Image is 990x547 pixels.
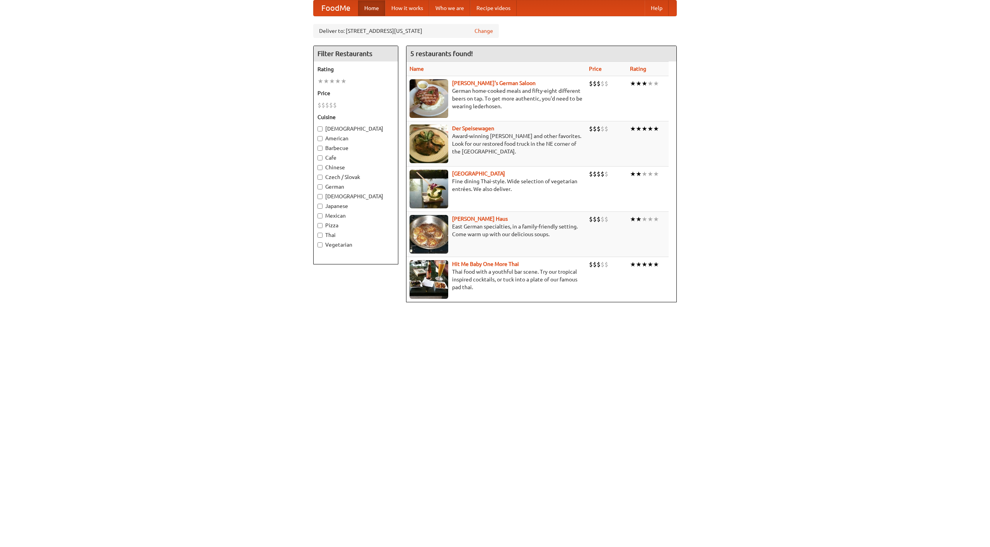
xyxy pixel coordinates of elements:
label: Thai [317,231,394,239]
a: [GEOGRAPHIC_DATA] [452,170,505,177]
p: Thai food with a youthful bar scene. Try our tropical inspired cocktails, or tuck into a plate of... [410,268,583,291]
a: Hit Me Baby One More Thai [452,261,519,267]
li: $ [317,101,321,109]
p: Fine dining Thai-style. Wide selection of vegetarian entrées. We also deliver. [410,177,583,193]
label: Czech / Slovak [317,173,394,181]
h5: Cuisine [317,113,394,121]
li: $ [333,101,337,109]
input: Mexican [317,213,323,218]
li: ★ [630,79,636,88]
li: $ [321,101,325,109]
label: Vegetarian [317,241,394,249]
li: $ [597,124,601,133]
li: ★ [335,77,341,85]
li: ★ [642,170,647,178]
li: ★ [653,215,659,223]
li: ★ [630,215,636,223]
li: ★ [642,215,647,223]
a: Price [589,66,602,72]
a: Who we are [429,0,470,16]
input: Vegetarian [317,242,323,247]
li: $ [604,170,608,178]
li: ★ [653,79,659,88]
li: ★ [636,170,642,178]
li: $ [589,215,593,223]
label: German [317,183,394,191]
input: [DEMOGRAPHIC_DATA] [317,194,323,199]
h4: Filter Restaurants [314,46,398,61]
p: German home-cooked meals and fifty-eight different beers on tap. To get more authentic, you'd nee... [410,87,583,110]
li: ★ [647,124,653,133]
label: [DEMOGRAPHIC_DATA] [317,125,394,133]
label: Mexican [317,212,394,220]
li: ★ [317,77,323,85]
h5: Rating [317,65,394,73]
li: $ [597,260,601,269]
li: $ [604,215,608,223]
li: ★ [636,79,642,88]
li: $ [593,124,597,133]
li: ★ [647,215,653,223]
a: [PERSON_NAME]'s German Saloon [452,80,536,86]
a: Help [645,0,669,16]
li: $ [601,170,604,178]
input: American [317,136,323,141]
li: ★ [636,215,642,223]
p: East German specialties, in a family-friendly setting. Come warm up with our delicious soups. [410,223,583,238]
input: Chinese [317,165,323,170]
a: [PERSON_NAME] Haus [452,216,508,222]
li: $ [593,215,597,223]
li: $ [601,124,604,133]
a: Home [358,0,385,16]
img: babythai.jpg [410,260,448,299]
li: ★ [636,124,642,133]
li: $ [601,215,604,223]
a: Rating [630,66,646,72]
li: $ [589,79,593,88]
li: $ [597,79,601,88]
li: ★ [647,79,653,88]
li: ★ [329,77,335,85]
li: ★ [323,77,329,85]
li: ★ [642,260,647,269]
label: [DEMOGRAPHIC_DATA] [317,193,394,200]
input: Barbecue [317,146,323,151]
label: Chinese [317,164,394,171]
a: Der Speisewagen [452,125,494,131]
a: How it works [385,0,429,16]
li: ★ [630,260,636,269]
li: $ [325,101,329,109]
input: Japanese [317,204,323,209]
p: Award-winning [PERSON_NAME] and other favorites. Look for our restored food truck in the NE corne... [410,132,583,155]
label: Cafe [317,154,394,162]
img: speisewagen.jpg [410,124,448,163]
li: $ [604,124,608,133]
div: Deliver to: [STREET_ADDRESS][US_STATE] [313,24,499,38]
label: Pizza [317,222,394,229]
li: ★ [653,124,659,133]
input: Cafe [317,155,323,160]
li: ★ [647,260,653,269]
input: Pizza [317,223,323,228]
img: esthers.jpg [410,79,448,118]
input: Thai [317,233,323,238]
li: $ [601,79,604,88]
label: Japanese [317,202,394,210]
li: $ [601,260,604,269]
li: $ [593,79,597,88]
a: Recipe videos [470,0,517,16]
label: American [317,135,394,142]
input: German [317,184,323,189]
img: satay.jpg [410,170,448,208]
li: $ [589,170,593,178]
li: ★ [653,170,659,178]
h5: Price [317,89,394,97]
li: ★ [647,170,653,178]
li: $ [593,260,597,269]
li: $ [589,124,593,133]
li: $ [597,170,601,178]
li: ★ [630,170,636,178]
